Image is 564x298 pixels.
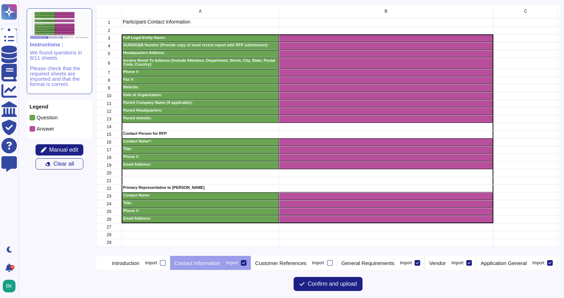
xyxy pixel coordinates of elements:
p: Contact Information [174,260,220,266]
p: DUNS/D&B Number (Provide copy of most recent report with RFP submission): [123,43,278,47]
div: 9+ [10,265,14,269]
div: 17 [96,146,122,154]
div: Import [400,261,412,265]
div: 14 [96,123,122,131]
div: 9 [96,84,122,92]
p: Fax #: [123,78,278,81]
div: Import [145,261,157,265]
div: 24 [96,200,122,208]
div: 1 [96,18,122,27]
p: Headquarters Address [123,51,278,55]
p: Participant Contact Information [123,19,278,24]
p: Primary Representative to [PERSON_NAME] [123,186,278,190]
div: 22 [96,185,122,192]
div: 3 [96,34,122,42]
button: Confirm and upload [294,277,363,291]
div: 8 [96,77,122,84]
p: Date of Organization: [123,93,278,97]
span: Clear all [53,161,74,167]
p: Email Address: [123,163,278,166]
div: 28 [96,231,122,239]
p: Application General [481,260,527,266]
div: 10 [96,92,122,100]
div: Import [451,261,463,265]
div: grid [96,4,560,256]
p: Answer [37,126,54,131]
div: 15 [96,131,122,138]
span: C [524,9,527,13]
p: Customer References [255,260,307,266]
button: Clear all [36,158,83,170]
p: Phone #: [123,209,278,213]
p: Title: [123,147,278,151]
p: Email Address: [123,217,278,220]
div: 27 [96,223,122,231]
p: Vendor [429,260,446,266]
div: 2 [96,27,122,34]
p: Instructions : [30,42,89,47]
p: Website: [123,85,278,89]
p: General Requirements [341,260,395,266]
div: 16 [96,138,122,146]
div: 6 [96,58,122,69]
p: Contact Name*: [123,139,278,143]
p: Parent Company Name (if applicable): [123,101,278,105]
p: Parent Headquarters: [123,108,278,112]
div: 29 [96,239,122,246]
div: Import [532,261,544,265]
div: 19 [96,161,122,169]
img: user [3,280,15,292]
p: Phone #: [123,70,278,74]
div: 20 [96,169,122,177]
p: Full Legal Entity Name: [123,36,278,40]
div: 4 [96,42,122,50]
p: We found questions in 8/11 sheets. Please check that the required sheets are imported and that th... [30,50,89,87]
div: 11 [96,100,122,107]
span: B [385,9,387,13]
div: 7 [96,69,122,77]
div: 23 [96,192,122,200]
div: 25 [96,208,122,216]
p: Phone #: [123,155,278,159]
p: Parent website: [123,116,278,120]
div: 13 [96,115,122,123]
p: Title: [123,201,278,205]
div: Import [226,261,238,265]
p: Contact Name: [123,193,278,197]
p: Contact Person for RFP [123,132,278,135]
img: instruction [30,12,89,39]
span: Confirm and upload [308,281,357,287]
p: Invoice Remit To Address (Include Attention, Department, Street, City, State, Postal Code, Country): [123,59,278,66]
p: Question [37,115,58,120]
div: Import [312,261,324,265]
button: Manual edit [36,144,83,155]
button: user [1,278,20,294]
p: Legend [30,104,89,109]
div: 5 [96,50,122,58]
div: 12 [96,107,122,115]
div: 18 [96,154,122,161]
div: 21 [96,177,122,185]
p: Introduction [112,260,139,266]
span: Manual edit [49,147,78,153]
span: A [199,9,202,13]
div: 26 [96,216,122,223]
